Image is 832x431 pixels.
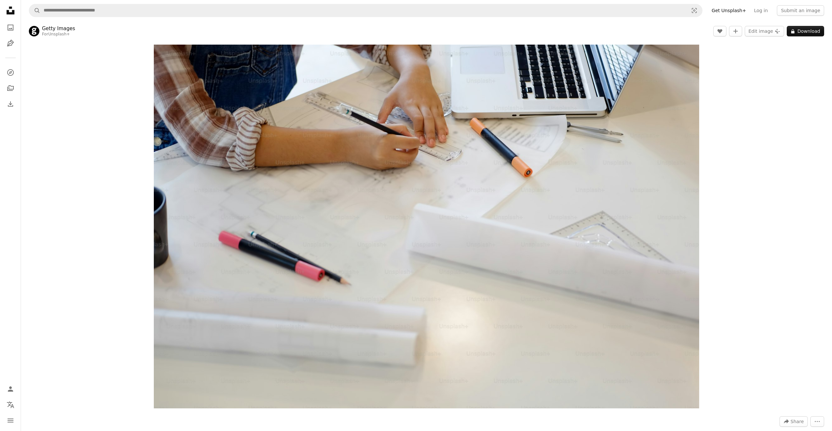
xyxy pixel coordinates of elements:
a: Get Unsplash+ [708,5,750,16]
button: Edit image [745,26,784,36]
div: For [42,32,75,37]
a: Photos [4,21,17,34]
a: Getty Images [42,25,75,32]
button: Submit an image [777,5,824,16]
a: Log in / Sign up [4,382,17,396]
button: Visual search [686,4,702,17]
a: Illustrations [4,37,17,50]
a: Collections [4,82,17,95]
button: Add to Collection [729,26,742,36]
a: Explore [4,66,17,79]
button: More Actions [810,416,824,427]
a: Log in [750,5,772,16]
button: Share this image [780,416,808,427]
img: Go to Getty Images's profile [29,26,39,36]
img: Architects office working with blueprints. Architect drawing on architectural project. [154,45,700,408]
span: Share [791,417,804,426]
a: Unsplash+ [48,32,70,36]
a: Download History [4,97,17,111]
button: Like [713,26,726,36]
button: Menu [4,414,17,427]
button: Search Unsplash [29,4,40,17]
form: Find visuals sitewide [29,4,702,17]
button: Zoom in on this image [154,45,700,408]
button: Download [787,26,824,36]
button: Language [4,398,17,411]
